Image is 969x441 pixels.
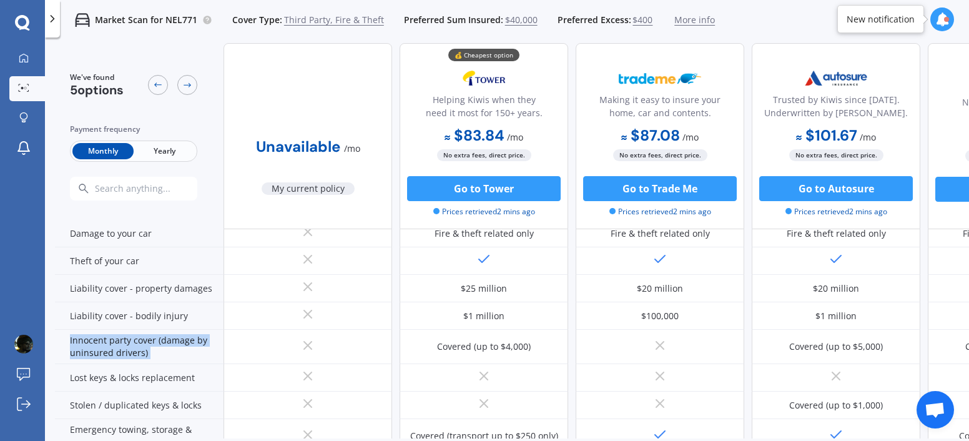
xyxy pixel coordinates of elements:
span: Preferred Sum Insured: [404,14,503,26]
span: 5 options [70,82,124,98]
span: More info [674,14,715,26]
span: / mo [682,131,699,143]
div: Fire & theft related only [435,227,534,240]
div: Liability cover - bodily injury [55,302,224,330]
span: We've found [70,72,124,83]
div: Open chat [917,391,954,429]
span: Prices retrieved 2 mins ago [785,206,887,217]
button: Go to Tower [407,176,561,201]
div: Covered (up to $5,000) [789,340,883,353]
span: $40,000 [505,14,538,26]
div: 💰 Cheapest option [448,49,519,61]
img: ACg8ocKwrNiMAOgQXll601igAHB4H4_ie_-CPFYvVw-8JMXcRJ-zRbNA=s96-c [14,335,33,354]
span: Cover Type: [232,14,282,26]
div: New notification [847,13,915,26]
span: Prices retrieved 2 mins ago [433,206,535,217]
div: $20 million [637,282,683,295]
div: Liability cover - property damages [55,275,224,302]
div: Lost keys & locks replacement [55,364,224,392]
p: Market Scan for NEL771 [95,14,197,26]
button: Go to Autosure [759,176,913,201]
span: No extra fees, direct price. [789,149,883,161]
b: $87.08 [621,126,680,145]
div: $25 million [461,282,507,295]
span: No extra fees, direct price. [613,149,707,161]
div: Theft of your car [55,247,224,275]
div: Innocent party cover (damage by uninsured drivers) [55,330,224,364]
span: / mo [860,131,876,143]
span: No extra fees, direct price. [437,149,531,161]
input: Search anything... [94,183,222,194]
span: My current policy [262,182,355,195]
div: Damage to your car [55,220,224,247]
div: Covered (up to $1,000) [789,399,883,412]
div: $20 million [813,282,859,295]
span: Monthly [72,143,134,159]
span: $400 [632,14,652,26]
span: Yearly [134,143,195,159]
span: / mo [507,131,523,143]
div: Fire & theft related only [787,227,886,240]
div: Helping Kiwis when they need it most for 150+ years. [410,93,558,124]
img: car.f15378c7a67c060ca3f3.svg [75,12,90,27]
img: Tower.webp [443,62,525,94]
img: Autosure.webp [795,62,877,94]
div: Trusted by Kiwis since [DATE]. Underwritten by [PERSON_NAME]. [762,93,910,124]
span: Third Party, Fire & Theft [284,14,384,26]
div: $1 million [463,310,504,322]
b: $83.84 [445,126,504,145]
span: Prices retrieved 2 mins ago [609,206,711,217]
b: Unavailable [256,137,340,156]
span: / mo [344,142,360,154]
button: Go to Trade Me [583,176,737,201]
b: $101.67 [796,126,857,145]
div: Fire & theft related only [611,227,710,240]
img: Trademe.webp [619,62,701,94]
div: Payment frequency [70,123,197,136]
div: Covered (up to $4,000) [437,340,531,353]
div: $100,000 [641,310,679,322]
span: Preferred Excess: [558,14,631,26]
div: Making it easy to insure your home, car and contents. [586,93,734,124]
div: $1 million [815,310,857,322]
div: Stolen / duplicated keys & locks [55,392,224,419]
